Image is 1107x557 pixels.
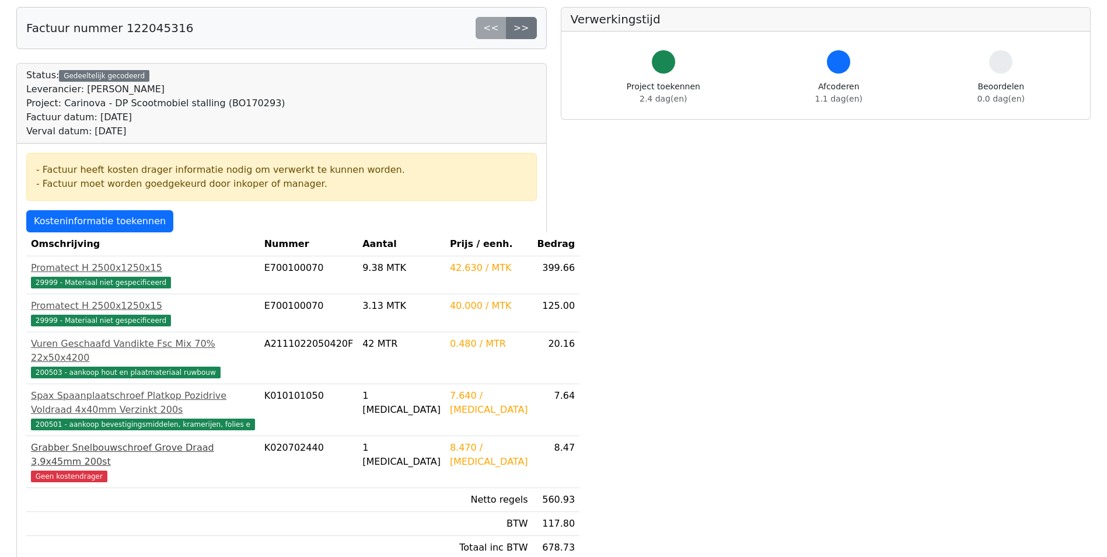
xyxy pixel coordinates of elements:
a: Promatect H 2500x1250x1529999 - Materiaal niet gespecificeerd [31,299,255,327]
div: 3.13 MTK [362,299,441,313]
a: Grabber Snelbouwschroef Grove Draad 3,9x45mm 200stGeen kostendrager [31,441,255,483]
div: 1 [MEDICAL_DATA] [362,389,441,417]
div: Afcoderen [815,81,862,105]
h5: Verwerkingstijd [571,12,1081,26]
a: Spax Spaanplaatschroef Platkop Pozidrive Voldraad 4x40mm Verzinkt 200s200501 - aankoop bevestigin... [31,389,255,431]
span: 0.0 dag(en) [977,94,1025,103]
div: Project: Carinova - DP Scootmobiel stalling (BO170293) [26,96,285,110]
div: 9.38 MTK [362,261,441,275]
span: 1.1 dag(en) [815,94,862,103]
div: 8.470 / [MEDICAL_DATA] [450,441,528,469]
th: Prijs / eenh. [445,232,533,256]
td: 117.80 [533,512,580,536]
span: 29999 - Materiaal niet gespecificeerd [31,315,171,326]
div: Status: [26,68,285,138]
div: Leverancier: [PERSON_NAME] [26,82,285,96]
th: Aantal [358,232,445,256]
div: Promatect H 2500x1250x15 [31,261,255,275]
div: Factuur datum: [DATE] [26,110,285,124]
div: Project toekennen [627,81,700,105]
a: Vuren Geschaafd Vandikte Fsc Mix 70% 22x50x4200200503 - aankoop hout en plaatmateriaal ruwbouw [31,337,255,379]
td: 8.47 [533,436,580,488]
div: Spax Spaanplaatschroef Platkop Pozidrive Voldraad 4x40mm Verzinkt 200s [31,389,255,417]
span: 200501 - aankoop bevestigingsmiddelen, kramerijen, folies e [31,419,255,430]
td: K020702440 [260,436,358,488]
td: E700100070 [260,294,358,332]
td: 7.64 [533,384,580,436]
div: Grabber Snelbouwschroef Grove Draad 3,9x45mm 200st [31,441,255,469]
div: Vuren Geschaafd Vandikte Fsc Mix 70% 22x50x4200 [31,337,255,365]
span: Geen kostendrager [31,471,107,482]
div: Promatect H 2500x1250x15 [31,299,255,313]
a: >> [506,17,537,39]
div: 42.630 / MTK [450,261,528,275]
a: Promatect H 2500x1250x1529999 - Materiaal niet gespecificeerd [31,261,255,289]
td: 399.66 [533,256,580,294]
th: Bedrag [533,232,580,256]
td: 20.16 [533,332,580,384]
div: 42 MTR [362,337,441,351]
span: 2.4 dag(en) [640,94,687,103]
td: 125.00 [533,294,580,332]
div: - Factuur moet worden goedgekeurd door inkoper of manager. [36,177,527,191]
td: K010101050 [260,384,358,436]
td: 560.93 [533,488,580,512]
td: BTW [445,512,533,536]
td: Netto regels [445,488,533,512]
span: 29999 - Materiaal niet gespecificeerd [31,277,171,288]
h5: Factuur nummer 122045316 [26,21,193,35]
div: 1 [MEDICAL_DATA] [362,441,441,469]
div: 40.000 / MTK [450,299,528,313]
a: Kosteninformatie toekennen [26,210,173,232]
div: 7.640 / [MEDICAL_DATA] [450,389,528,417]
span: 200503 - aankoop hout en plaatmateriaal ruwbouw [31,367,221,378]
td: A2111022050420F [260,332,358,384]
div: - Factuur heeft kosten drager informatie nodig om verwerkt te kunnen worden. [36,163,527,177]
td: E700100070 [260,256,358,294]
div: Verval datum: [DATE] [26,124,285,138]
div: 0.480 / MTR [450,337,528,351]
th: Omschrijving [26,232,260,256]
div: Gedeeltelijk gecodeerd [59,70,149,82]
div: Beoordelen [977,81,1025,105]
th: Nummer [260,232,358,256]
